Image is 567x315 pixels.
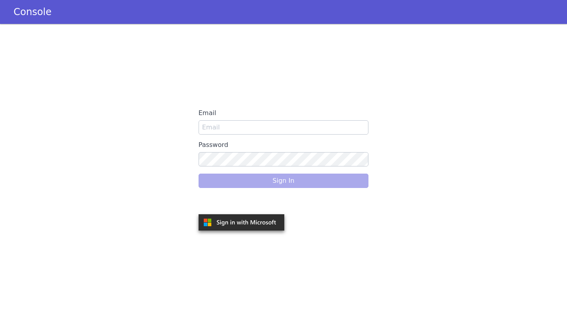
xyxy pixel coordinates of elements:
[199,106,369,120] label: Email
[199,214,284,231] img: azure.svg
[195,194,290,212] iframe: Sign in with Google Button
[4,6,61,18] a: Console
[199,120,369,135] input: Email
[199,138,369,152] label: Password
